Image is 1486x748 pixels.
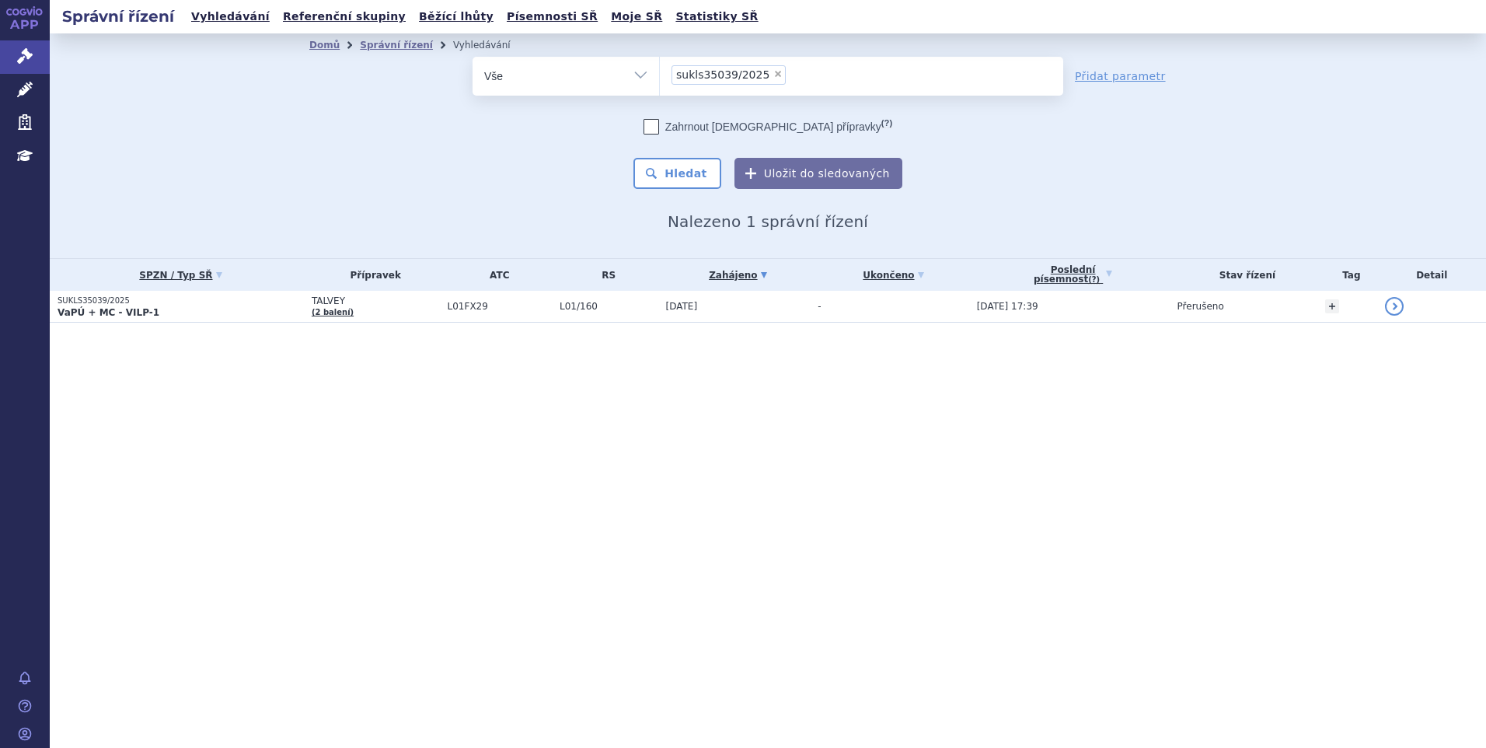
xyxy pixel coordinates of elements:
a: Ukončeno [818,264,968,286]
strong: VaPÚ + MC - VILP-1 [58,307,159,318]
span: L01FX29 [448,301,552,312]
th: Detail [1377,259,1486,291]
a: Vyhledávání [187,6,274,27]
th: ATC [440,259,552,291]
span: L01/160 [560,301,658,312]
abbr: (?) [881,118,892,128]
a: SPZN / Typ SŘ [58,264,304,286]
span: [DATE] 17:39 [977,301,1038,312]
a: Referenční skupiny [278,6,410,27]
a: detail [1385,297,1404,316]
a: (2 balení) [312,308,354,316]
th: RS [552,259,658,291]
a: Moje SŘ [606,6,667,27]
span: TALVEY [312,295,440,306]
th: Stav řízení [1170,259,1318,291]
span: Nalezeno 1 správní řízení [668,212,868,231]
span: [DATE] [666,301,698,312]
input: sukls35039/2025 [790,65,799,84]
a: Běžící lhůty [414,6,498,27]
a: Domů [309,40,340,51]
a: + [1325,299,1339,313]
th: Tag [1317,259,1377,291]
a: Statistiky SŘ [671,6,762,27]
th: Přípravek [304,259,440,291]
span: Přerušeno [1177,301,1224,312]
span: - [818,301,821,312]
button: Hledat [633,158,721,189]
li: Vyhledávání [453,33,531,57]
h2: Správní řízení [50,5,187,27]
button: Uložit do sledovaných [734,158,902,189]
p: SUKLS35039/2025 [58,295,304,306]
abbr: (?) [1088,275,1100,285]
span: × [773,69,783,79]
span: sukls35039/2025 [676,69,769,80]
a: Písemnosti SŘ [502,6,602,27]
a: Poslednípísemnost(?) [977,259,1170,291]
label: Zahrnout [DEMOGRAPHIC_DATA] přípravky [644,119,892,135]
a: Zahájeno [666,264,811,286]
a: Přidat parametr [1075,68,1166,84]
a: Správní řízení [360,40,433,51]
